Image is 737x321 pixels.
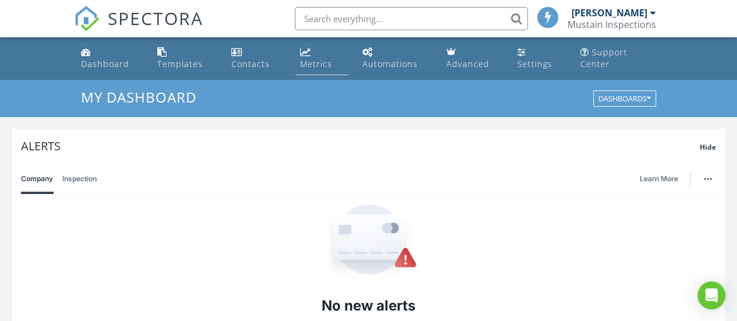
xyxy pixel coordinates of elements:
div: Metrics [300,58,332,69]
div: Dashboard [81,58,129,69]
button: Dashboards [593,91,656,107]
span: My Dashboard [81,87,196,107]
a: SPECTORA [74,16,203,40]
span: Hide [700,142,716,152]
a: Automations (Basic) [358,42,432,75]
h2: No new alerts [322,296,415,316]
a: Dashboard [76,42,144,75]
a: Advanced [442,42,503,75]
div: Open Intercom Messenger [697,281,725,309]
div: Contacts [231,58,270,69]
a: Support Center [576,42,661,75]
a: Templates [153,42,217,75]
div: [PERSON_NAME] [572,7,647,19]
img: Empty State [320,204,417,277]
div: Templates [157,58,203,69]
div: Settings [517,58,552,69]
a: Learn More [640,173,685,185]
input: Search everything... [295,7,528,30]
div: Mustain Inspections [567,19,656,30]
a: Inspection [62,164,97,194]
div: Alerts [21,138,700,154]
a: Metrics [295,42,348,75]
div: Automations [362,58,418,69]
a: Settings [513,42,566,75]
div: Advanced [446,58,489,69]
div: Support Center [580,47,627,69]
img: The Best Home Inspection Software - Spectora [74,6,100,31]
span: SPECTORA [108,6,203,30]
a: Company [21,164,53,194]
img: ellipsis-632cfdd7c38ec3a7d453.svg [704,178,712,180]
a: Contacts [227,42,285,75]
div: Dashboards [598,95,651,103]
